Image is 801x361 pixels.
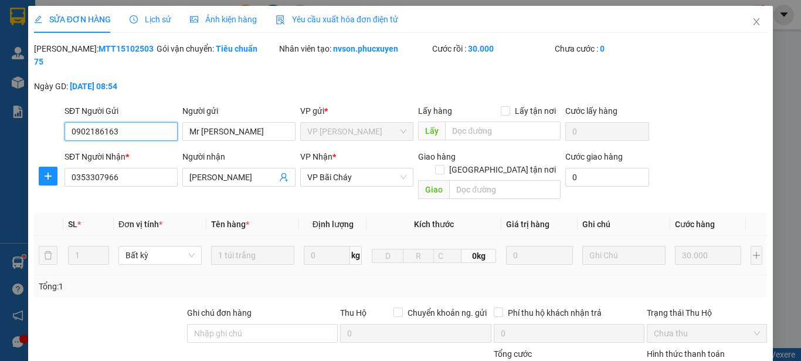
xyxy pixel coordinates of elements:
[418,180,449,199] span: Giao
[300,152,332,161] span: VP Nhận
[130,15,138,23] span: clock-circle
[506,246,572,265] input: 0
[445,122,561,140] input: Dọc đường
[39,171,57,181] span: plus
[68,220,77,229] span: SL
[313,220,354,229] span: Định lượng
[190,15,257,24] span: Ảnh kiện hàng
[187,324,338,343] input: Ghi chú đơn hàng
[34,42,154,68] div: [PERSON_NAME]:
[182,150,296,163] div: Người nhận
[65,104,178,117] div: SĐT Người Gửi
[740,6,773,39] button: Close
[449,180,561,199] input: Dọc đường
[211,246,294,265] input: VD: Bàn, Ghế
[600,44,605,53] b: 0
[418,122,445,140] span: Lấy
[578,213,670,236] th: Ghi chú
[675,246,741,265] input: 0
[403,249,435,263] input: R
[647,306,767,319] div: Trạng thái Thu Hộ
[444,163,561,176] span: [GEOGRAPHIC_DATA] tận nơi
[510,104,561,117] span: Lấy tận nơi
[211,220,249,229] span: Tên hàng
[468,44,494,53] b: 30.000
[565,122,649,141] input: Cước lấy hàng
[565,168,649,187] input: Cước giao hàng
[307,123,406,140] span: VP Dương Đình Nghệ
[433,249,461,263] input: C
[461,249,496,263] span: 0kg
[34,80,154,93] div: Ngày GD:
[187,308,252,318] label: Ghi chú đơn hàng
[751,246,762,265] button: plus
[647,349,725,359] label: Hình thức thanh toán
[582,246,666,265] input: Ghi Chú
[125,247,195,264] span: Bất kỳ
[565,152,623,161] label: Cước giao hàng
[307,168,406,186] span: VP Bãi Cháy
[340,308,366,318] span: Thu Hộ
[350,246,362,265] span: kg
[34,15,111,24] span: SỬA ĐƠN HÀNG
[555,42,675,55] div: Chưa cước :
[494,349,532,359] span: Tổng cước
[39,167,57,185] button: plus
[414,220,454,229] span: Kích thước
[216,44,257,53] b: Tiêu chuẩn
[34,15,42,23] span: edit
[182,104,296,117] div: Người gửi
[654,325,760,342] span: Chưa thu
[276,15,398,24] span: Yêu cầu xuất hóa đơn điện tử
[675,220,715,229] span: Cước hàng
[403,306,491,319] span: Chuyển khoản ng. gửi
[39,246,57,265] button: delete
[333,44,398,53] b: nvson.phucxuyen
[279,173,289,182] span: user-add
[39,280,310,293] div: Tổng: 1
[506,220,549,229] span: Giá trị hàng
[300,104,413,117] div: VP gửi
[752,17,761,26] span: close
[432,42,552,55] div: Cước rồi :
[70,82,117,91] b: [DATE] 08:54
[372,249,403,263] input: D
[65,150,178,163] div: SĐT Người Nhận
[503,306,606,319] span: Phí thu hộ khách nhận trả
[157,42,277,55] div: Gói vận chuyển:
[276,15,285,25] img: icon
[118,220,162,229] span: Đơn vị tính
[130,15,171,24] span: Lịch sử
[565,106,617,116] label: Cước lấy hàng
[190,15,198,23] span: picture
[418,152,456,161] span: Giao hàng
[279,42,430,55] div: Nhân viên tạo:
[418,106,452,116] span: Lấy hàng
